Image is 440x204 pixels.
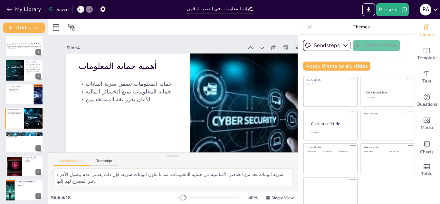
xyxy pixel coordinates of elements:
div: Add text boxes [414,66,440,89]
button: Sendsteps [303,40,350,51]
div: 4 [5,108,43,129]
span: Theme [419,31,434,38]
div: Click to add title [366,91,409,94]
button: Create theme [353,40,400,51]
p: حماية المعلومات تمنع الخسائر المالية [7,113,22,114]
div: Get real-time input from your audience [414,89,440,112]
p: الأمن السيبراني يشمل مجموعة من الإجراءات [26,64,41,66]
button: Transcript [90,159,119,166]
div: Click to add title [364,112,410,115]
div: 5 [35,145,41,151]
button: R A [420,3,431,16]
p: أفضل الممارسات للأمن السيبراني [7,133,41,135]
input: Insert title [187,4,247,14]
div: 40 % [245,195,261,201]
div: Add charts and graphs [414,135,440,159]
button: Add slide [3,23,45,33]
p: أدوات الأمن السيبراني [24,157,41,159]
span: Single View [272,195,294,200]
div: Click to add text [339,151,353,152]
button: My Library [5,4,44,15]
div: Add a table [414,159,440,182]
p: الفيروسات والبرامج الضارة [8,89,40,90]
p: أهمية حماية المعلومات [85,42,184,73]
p: أدوات الأمن السيبراني تشمل برامج متعددة [26,69,41,71]
p: ما هو الأمن السيبراني؟ [26,61,41,63]
div: Click to add text [364,151,385,152]
button: Apply theme to all slides [303,62,370,71]
div: Click to add text [307,151,321,152]
p: التوعية حول التهديدات [7,137,41,138]
div: Click to add text [366,97,409,99]
p: استخدام كلمات مرور قوية [7,134,41,136]
p: Generated with [URL] [7,48,41,50]
span: Charts [420,149,434,156]
p: أنواع التهديدات السيبرانية [7,85,40,87]
div: 3 [5,84,43,105]
p: تدريب الموظفين [16,185,41,186]
p: جدران الحماية [24,160,41,161]
div: 1 [5,36,43,57]
p: دور المؤسسات في الأمن السيبراني [16,181,41,183]
span: Questions [416,101,437,108]
span: Position [68,24,76,31]
p: أهمية الأمن السيبراني في العصر الرقمي [26,71,41,73]
button: Present [376,3,408,16]
div: Click to add title [307,146,353,149]
div: R A [420,4,431,15]
p: حماية المعلومات تضمن سرية البيانات [7,112,22,113]
div: Add images, graphics, shapes or video [414,112,440,135]
div: 7 [5,180,43,201]
button: Export to PowerPoint [362,3,375,16]
div: Saved [49,6,69,13]
div: Click to add body [311,131,352,133]
div: 7 [35,193,41,199]
div: Click to add title [311,121,352,126]
div: Layout [51,22,61,33]
div: Click to add text [323,151,337,152]
p: هجمات التصيد [8,90,40,91]
div: 6 [5,156,43,177]
p: الأمن السيبراني يحمي المعلومات الحساسة [26,66,41,68]
div: 4 [35,121,41,127]
div: Click to add title [307,79,353,81]
div: Click to add title [364,146,410,149]
div: 2 [35,73,41,79]
p: أدوات التشفير [24,161,41,162]
div: 3 [35,97,41,103]
div: 1 [35,49,41,55]
p: حماية المعلومات تضمن سرية البيانات [82,61,180,89]
p: حماية المعلومات تمنع الخسائر المالية [81,68,179,96]
textarea: سرية البيانات تعد من العناصر الأساسية في حماية المعلومات. عندما تكون البيانات سرية، فإن ذلك يضمن ... [53,168,292,186]
span: Text [422,78,431,85]
p: الأمان يعزز ثقة المستخدمين [7,114,22,115]
div: Add ready made slides [414,43,440,66]
p: سياسات واضحة [16,184,41,185]
div: 6 [35,169,41,175]
div: 2 [5,60,43,81]
span: Media [421,124,433,131]
span: Template [417,54,437,62]
div: Slide 4 [78,24,252,66]
div: 5 [5,132,43,153]
p: أهمية حماية المعلومات [7,109,22,111]
p: برامج مكافحة الفيروسات [24,159,41,160]
div: Click to add text [307,83,353,85]
p: Themes [315,19,407,35]
p: تعزيز الأمن السيبراني [16,182,41,184]
button: Speaker Notes [53,159,90,166]
p: هجمات الحرمان من الخدمة [8,91,40,92]
p: تحديث البرمجيات بانتظام [7,136,41,137]
div: Slide 4 / 18 [51,195,177,201]
div: Click to add text [389,151,410,152]
strong: أساسيات الأمن السيبراني: حماية المعلومات في العصر الرقمي [7,43,40,44]
p: الأمان يعزز ثقة المستخدمين [79,76,177,104]
p: يتناول هذا العرض أهمية الأمن السيبراني وكيفية حماية المعلومات في العصر الرقمي. سنستعرض الأساسيات،... [7,46,41,48]
div: Change the overall theme [414,19,440,43]
span: Table [421,170,433,178]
